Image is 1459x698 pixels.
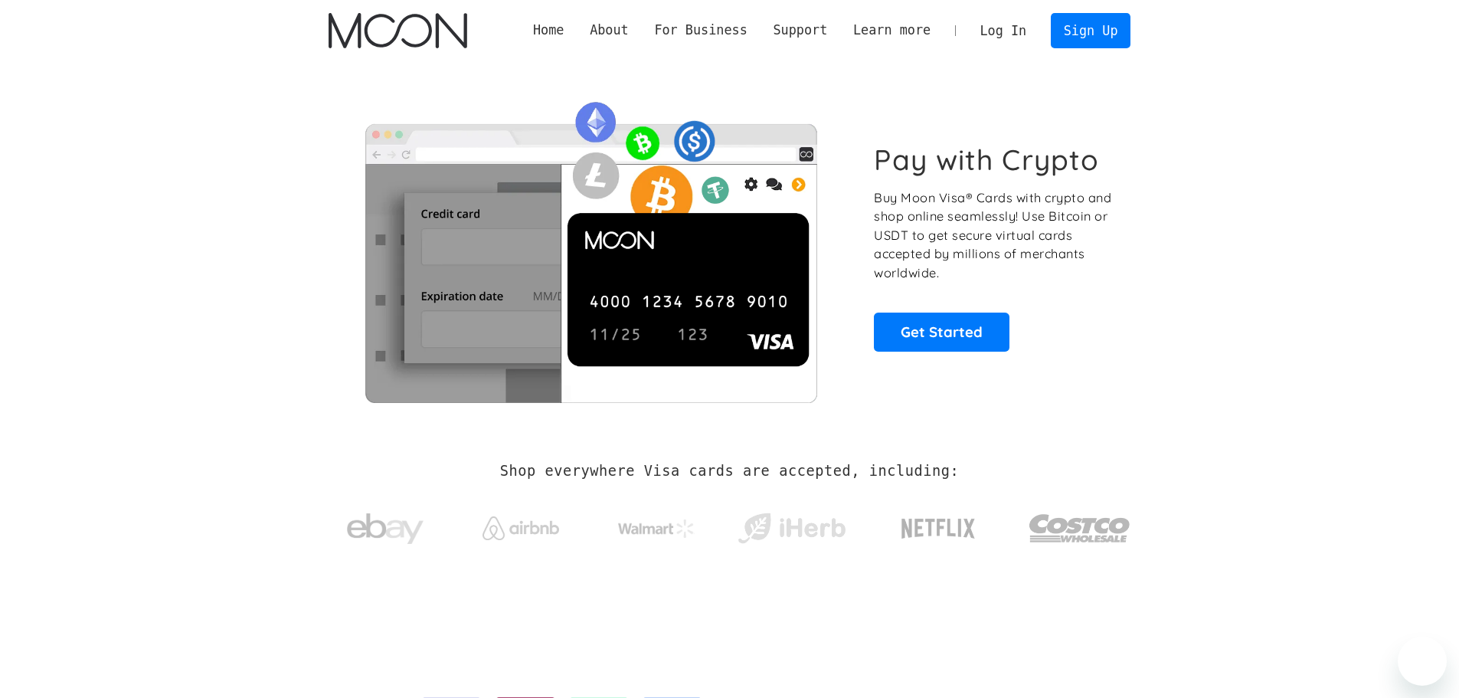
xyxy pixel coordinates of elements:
img: ebay [347,505,424,553]
div: Support [773,21,827,40]
a: ebay [329,490,443,561]
a: iHerb [734,493,849,556]
div: Support [761,21,840,40]
div: For Business [654,21,747,40]
a: Airbnb [463,501,577,548]
a: Get Started [874,313,1009,351]
img: Costco [1029,500,1131,557]
a: home [329,13,467,48]
div: For Business [642,21,761,40]
img: Moon Logo [329,13,467,48]
a: Walmart [599,504,713,546]
iframe: Button to launch messaging window [1398,637,1447,686]
img: Netflix [900,510,976,548]
img: Walmart [618,519,695,538]
p: Buy Moon Visa® Cards with crypto and shop online seamlessly! Use Bitcoin or USDT to get secure vi... [874,188,1114,283]
img: Moon Cards let you spend your crypto anywhere Visa is accepted. [329,91,853,402]
div: Learn more [853,21,931,40]
a: Home [520,21,577,40]
img: Airbnb [483,516,559,540]
img: iHerb [734,509,849,549]
a: Costco [1029,484,1131,565]
div: Learn more [840,21,944,40]
div: About [590,21,629,40]
a: Sign Up [1051,13,1130,48]
h1: Pay with Crypto [874,143,1099,177]
div: About [577,21,641,40]
a: Log In [967,14,1039,48]
h2: Shop everywhere Visa cards are accepted, including: [500,463,959,480]
a: Netflix [870,494,1007,555]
